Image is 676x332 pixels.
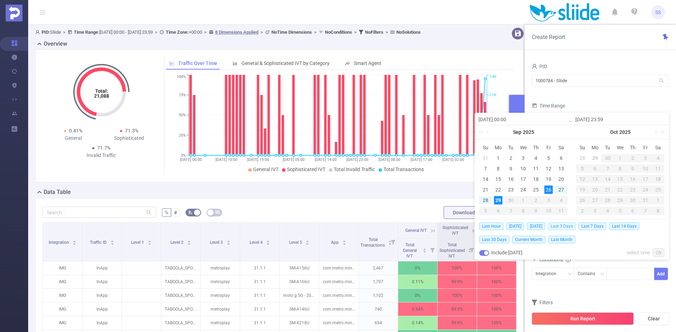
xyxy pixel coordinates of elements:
tspan: [DATE] 11:00 [474,157,496,162]
td: November 1, 2025 [652,195,664,206]
input: Search... [43,207,156,218]
td: September 2, 2025 [505,153,517,163]
span: [DATE] [506,222,524,230]
div: 1 [494,154,502,162]
td: August 31, 2025 [479,153,492,163]
div: 10 [519,164,527,173]
div: Integration [536,268,561,280]
th: Thu [530,142,542,153]
div: 1 [614,154,627,162]
span: Current Month [512,236,545,243]
a: 2025 [522,125,535,139]
div: 31 [481,154,490,162]
a: Last year (Control + left) [477,125,487,139]
div: Sort [110,239,114,243]
td: October 15, 2025 [614,174,627,184]
div: 20 [589,185,601,194]
td: November 3, 2025 [589,206,601,216]
td: October 12, 2025 [576,174,589,184]
td: September 5, 2025 [542,153,555,163]
td: October 19, 2025 [576,184,589,195]
a: 2025 [619,125,631,139]
a: Next month (PageDown) [652,125,658,139]
div: 2 [576,207,589,215]
span: Smart Agent [354,60,381,66]
td: September 13, 2025 [555,163,568,174]
th: Thu [626,142,639,153]
div: 22 [614,185,627,194]
td: October 23, 2025 [626,184,639,195]
i: icon: bg-colors [188,210,192,214]
div: 3 [542,196,555,204]
i: icon: caret-up [110,239,114,241]
span: Last 30 Days [479,236,509,243]
div: 11 [652,164,664,173]
i: Filter menu [388,223,398,261]
div: 30 [505,196,517,204]
span: > [202,30,209,35]
tspan: [DATE] 14:00 [314,157,336,162]
td: October 21, 2025 [601,184,614,195]
div: 30 [601,154,614,162]
td: September 17, 2025 [517,174,530,184]
span: Th [626,144,639,151]
td: September 24, 2025 [517,184,530,195]
tspan: 50% [179,113,186,118]
div: 14 [481,175,490,183]
td: September 10, 2025 [517,163,530,174]
div: 16 [626,175,639,183]
div: 6 [626,207,639,215]
div: 2 [530,196,542,204]
span: % [165,210,168,215]
div: 4 [555,196,568,204]
i: icon: table [215,210,220,214]
td: October 9, 2025 [530,206,542,216]
td: October 10, 2025 [542,206,555,216]
a: select time [627,246,650,259]
td: October 10, 2025 [639,163,652,174]
button: Clear [639,312,669,325]
tspan: Total: [95,88,108,94]
div: 25 [532,185,540,194]
td: September 20, 2025 [555,174,568,184]
tspan: [DATE] 10:00 [215,157,237,162]
div: Sophisticated [101,135,157,142]
a: Previous month (PageUp) [485,125,492,139]
td: October 18, 2025 [652,174,664,184]
td: November 5, 2025 [614,206,627,216]
div: 2 [507,154,515,162]
div: 14 [601,175,614,183]
span: > [258,30,265,35]
div: 7 [505,207,517,215]
span: > [312,30,319,35]
span: We [614,144,627,151]
tspan: 14K [490,75,496,79]
div: Sort [148,239,152,243]
div: 2 [626,154,639,162]
td: September 29, 2025 [492,195,505,206]
div: 5 [544,154,553,162]
div: 5 [576,164,589,173]
td: September 30, 2025 [505,195,517,206]
td: October 4, 2025 [555,195,568,206]
div: 3 [519,154,527,162]
td: September 30, 2025 [601,153,614,163]
i: icon: line-chart [169,61,174,66]
td: October 3, 2025 [542,195,555,206]
th: Tue [505,142,517,153]
i: icon: down [568,272,572,277]
div: 19 [544,175,553,183]
td: September 19, 2025 [542,174,555,184]
a: Ok [653,248,664,257]
span: > [61,30,68,35]
td: September 12, 2025 [542,163,555,174]
tspan: [DATE] 05:00 [283,157,305,162]
div: 6 [589,164,601,173]
button: Download PDF [444,206,494,219]
i: icon: down [600,272,604,277]
div: Sort [72,239,76,243]
div: 27 [557,185,565,194]
th: Sun [576,142,589,153]
td: September 23, 2025 [505,184,517,195]
tspan: [DATE] 17:00 [410,157,432,162]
